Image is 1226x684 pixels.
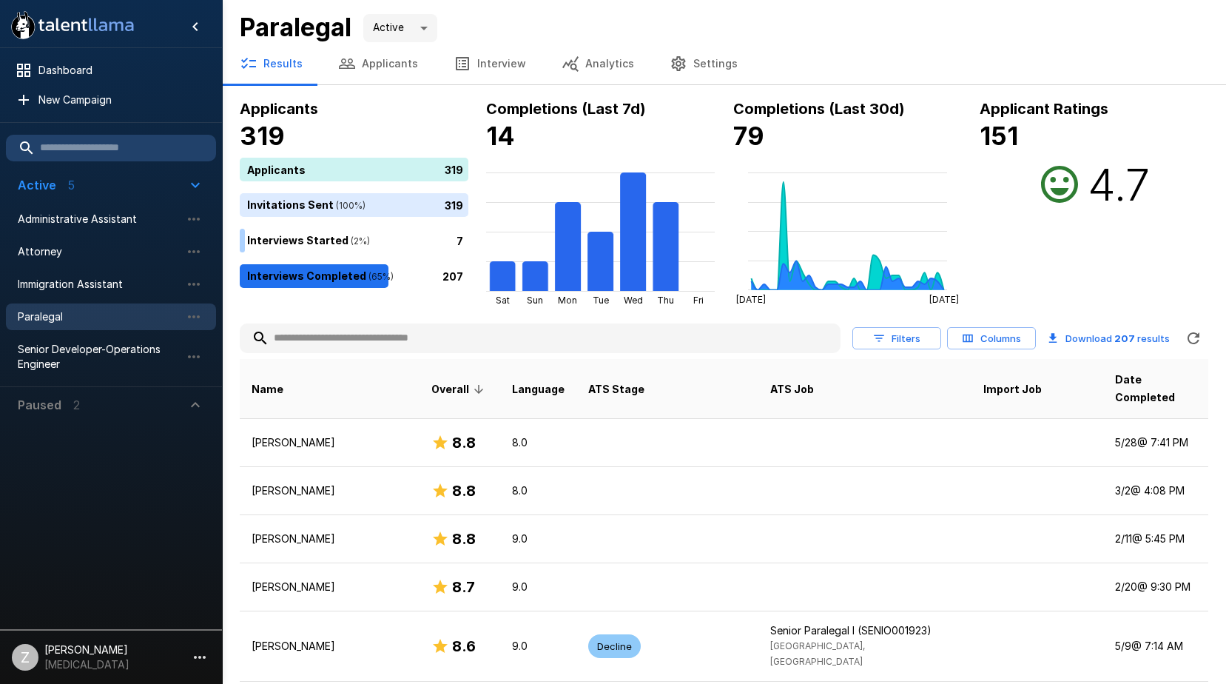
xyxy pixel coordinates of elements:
b: 14 [486,121,515,151]
p: 7 [457,232,463,248]
tspan: Sat [496,295,510,306]
tspan: [DATE] [736,294,766,305]
h6: 8.8 [452,527,476,551]
b: 319 [240,121,285,151]
p: 8.0 [512,435,565,450]
p: 9.0 [512,532,565,546]
span: Name [252,380,283,398]
button: Results [222,43,320,84]
span: [GEOGRAPHIC_DATA], [GEOGRAPHIC_DATA] [770,640,865,667]
button: Refreshing... [1179,323,1208,353]
span: Decline [588,640,641,654]
tspan: Mon [559,295,578,306]
b: 151 [980,121,1018,151]
td: 2/20 @ 9:30 PM [1103,563,1208,611]
span: Import Job [983,380,1042,398]
span: Language [512,380,565,398]
tspan: Tue [593,295,609,306]
tspan: [DATE] [929,294,958,305]
p: 8.0 [512,483,565,498]
p: [PERSON_NAME] [252,639,408,654]
p: 319 [445,161,463,177]
button: Filters [852,327,941,350]
b: 207 [1114,332,1135,344]
tspan: Fri [693,295,704,306]
h6: 8.8 [452,479,476,503]
p: 207 [442,268,463,284]
td: 3/2 @ 4:08 PM [1103,466,1208,514]
button: Interview [436,43,544,84]
button: Analytics [544,43,652,84]
button: Applicants [320,43,436,84]
span: Date Completed [1115,371,1196,406]
tspan: Sun [528,295,544,306]
tspan: Thu [658,295,675,306]
b: Applicants [240,100,318,118]
td: 5/28 @ 7:41 PM [1103,418,1208,466]
b: Paralegal [240,12,351,42]
button: Columns [947,327,1036,350]
b: Completions (Last 7d) [486,100,646,118]
p: Senior Paralegal I (SENIO001923) [770,623,960,638]
h6: 8.8 [452,431,476,455]
p: [PERSON_NAME] [252,483,408,498]
button: Settings [652,43,755,84]
h6: 8.6 [452,634,476,658]
b: Completions (Last 30d) [733,100,905,118]
p: 9.0 [512,580,565,594]
td: 2/11 @ 5:45 PM [1103,514,1208,563]
p: 9.0 [512,639,565,654]
h6: 8.7 [452,575,475,599]
p: [PERSON_NAME] [252,580,408,594]
button: Download 207 results [1042,323,1176,353]
tspan: Wed [624,295,643,306]
p: 319 [445,197,463,212]
div: Active [363,14,437,42]
b: 79 [733,121,764,151]
td: 5/9 @ 7:14 AM [1103,611,1208,681]
h2: 4.7 [1088,158,1150,211]
b: Applicant Ratings [980,100,1108,118]
p: [PERSON_NAME] [252,435,408,450]
span: Overall [431,380,488,398]
p: [PERSON_NAME] [252,532,408,546]
span: ATS Job [770,380,814,398]
span: ATS Stage [588,380,644,398]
